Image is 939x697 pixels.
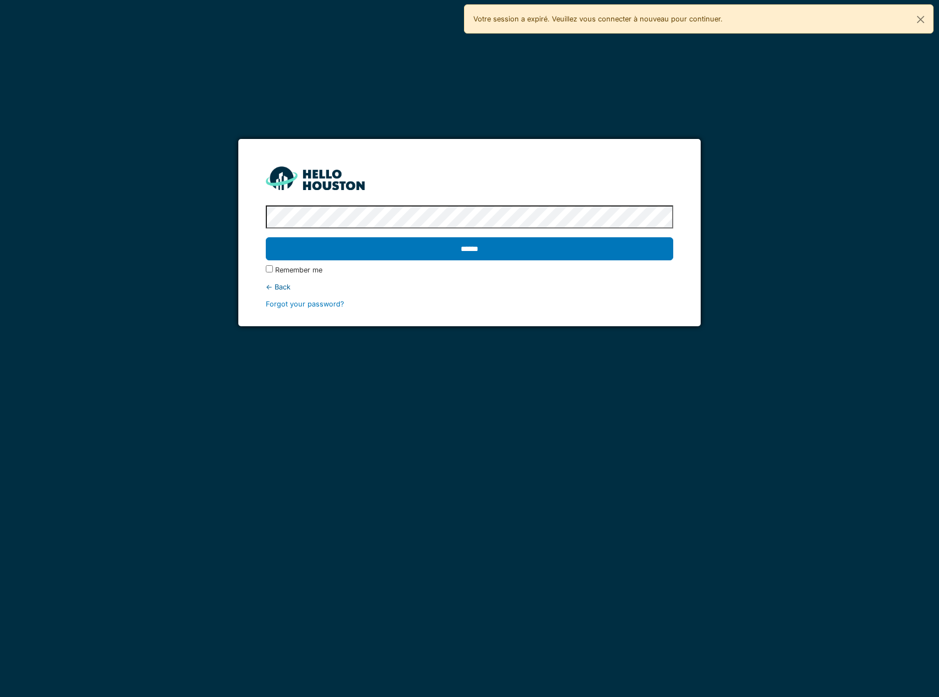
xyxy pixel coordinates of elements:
[473,15,723,23] font: Votre session a expiré. Veuillez vous connecter à nouveau pour continuer.
[908,5,933,34] button: Fermer
[266,166,365,190] img: HH_line-BYnF2_Hg.png
[266,282,673,292] div: ← Back
[275,265,322,275] label: Remember me
[266,300,344,308] a: Forgot your password?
